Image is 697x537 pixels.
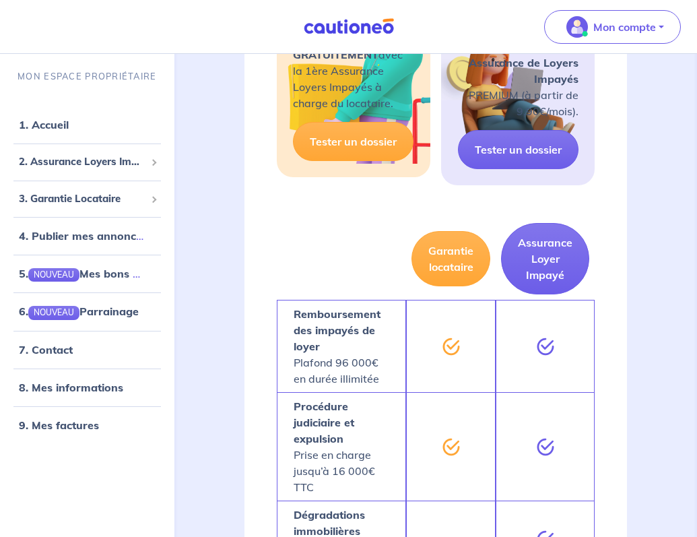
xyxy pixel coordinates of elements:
[544,10,681,44] button: illu_account_valid_menu.svgMon compte
[5,149,169,175] div: 2. Assurance Loyers Impayés
[566,16,588,38] img: illu_account_valid_menu.svg
[294,307,380,353] strong: Remboursement des impayés de loyer
[294,400,354,445] strong: Procédure judiciaire et expulsion
[457,22,578,119] p: Protégez vos loyers avec notre PREMIUM (à partir de 9,90€/mois).
[5,411,169,438] div: 9. Mes factures
[593,19,656,35] p: Mon compte
[294,306,389,387] p: Plafond 96 000€ en durée illimitée
[5,373,169,400] div: 8. Mes informations
[19,191,145,206] span: 3. Garantie Locataire
[5,260,169,287] div: 5.NOUVEAUMes bons plans
[19,229,147,243] a: 4. Publier mes annonces
[19,267,161,280] a: 5.NOUVEAUMes bons plans
[411,231,490,286] button: Garantie locataire
[293,122,413,161] a: Tester un dossier
[5,111,169,138] div: 1. Accueil
[294,398,389,495] p: Prise en charge jusqu’à 16 000€ TTC
[458,130,578,169] a: Tester un dossier
[293,14,414,111] p: avec la 1ère Assurance Loyers Impayés à charge du locataire.
[19,342,73,356] a: 7. Contact
[19,154,145,170] span: 2. Assurance Loyers Impayés
[5,185,169,212] div: 3. Garantie Locataire
[19,418,99,431] a: 9. Mes factures
[19,305,139,318] a: 6.NOUVEAUParrainage
[298,18,399,35] img: Cautioneo
[5,298,169,325] div: 6.NOUVEAUParrainage
[5,222,169,249] div: 4. Publier mes annonces
[5,336,169,362] div: 7. Contact
[18,70,156,83] p: MON ESPACE PROPRIÉTAIRE
[19,380,123,393] a: 8. Mes informations
[19,118,69,131] a: 1. Accueil
[501,223,589,294] button: Assurance Loyer Impayé
[469,56,578,86] strong: Assurance de Loyers Impayés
